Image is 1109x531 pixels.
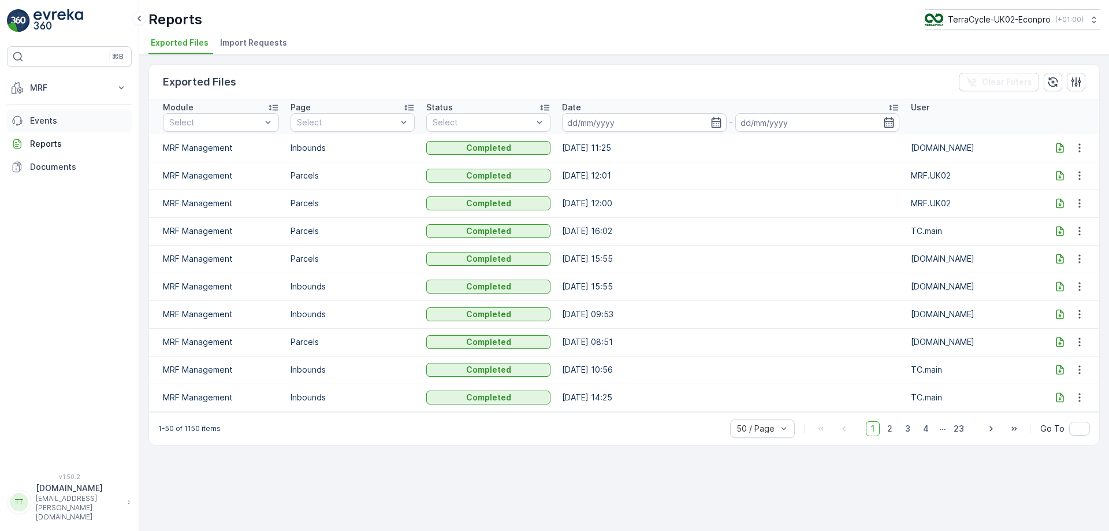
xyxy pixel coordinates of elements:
p: Module [163,102,193,113]
button: Completed [426,335,550,349]
p: MRF Management [163,253,279,265]
p: ⌘B [112,52,124,61]
button: Completed [426,141,550,155]
a: Documents [7,155,132,179]
p: Parcels [291,198,415,209]
p: Completed [466,309,511,320]
p: MRF [30,82,109,94]
p: Completed [466,142,511,154]
button: Completed [426,224,550,238]
td: [DATE] 14:25 [556,384,905,411]
button: MRF [7,76,132,99]
td: [DATE] 12:00 [556,190,905,217]
p: ( +01:00 ) [1055,15,1084,24]
button: Completed [426,307,550,321]
p: Events [30,115,127,127]
p: Exported Files [163,74,236,90]
p: TC.main [911,225,1035,237]
img: logo_light-DOdMpM7g.png [34,9,83,32]
p: Inbounds [291,309,415,320]
p: Select [433,117,533,128]
p: TC.main [911,364,1035,376]
p: Parcels [291,225,415,237]
p: Inbounds [291,142,415,154]
p: [DOMAIN_NAME] [911,142,1035,154]
p: TC.main [911,392,1035,403]
p: MRF Management [163,336,279,348]
button: Completed [426,252,550,266]
p: Completed [466,225,511,237]
p: [DOMAIN_NAME] [911,336,1035,348]
p: Completed [466,281,511,292]
img: logo [7,9,30,32]
p: Select [169,117,261,128]
p: Documents [30,161,127,173]
input: dd/mm/yyyy [735,113,899,132]
p: Select [297,117,397,128]
button: Completed [426,196,550,210]
p: Page [291,102,311,113]
span: Import Requests [220,37,287,49]
p: MRF Management [163,364,279,376]
div: TT [10,493,28,511]
p: [DOMAIN_NAME] [911,309,1035,320]
a: Reports [7,132,132,155]
p: Status [426,102,453,113]
p: MRF Management [163,392,279,403]
p: Clear Filters [982,76,1032,88]
p: Inbounds [291,281,415,292]
button: TT[DOMAIN_NAME][EMAIL_ADDRESS][PERSON_NAME][DOMAIN_NAME] [7,482,132,522]
span: 4 [918,421,934,436]
span: 1 [866,421,880,436]
p: Completed [466,392,511,403]
p: MRF.UK02 [911,198,1035,209]
p: MRF Management [163,198,279,209]
td: [DATE] 12:01 [556,162,905,190]
p: User [911,102,929,113]
td: [DATE] 15:55 [556,245,905,273]
button: Completed [426,363,550,377]
p: Reports [30,138,127,150]
td: [DATE] 10:56 [556,356,905,384]
p: TerraCycle-UK02-Econpro [948,14,1051,25]
p: Parcels [291,170,415,181]
p: Parcels [291,336,415,348]
p: Date [562,102,581,113]
p: Completed [466,336,511,348]
p: MRF Management [163,309,279,320]
td: [DATE] 09:53 [556,300,905,328]
p: MRF Management [163,142,279,154]
p: Completed [466,253,511,265]
p: Inbounds [291,392,415,403]
button: Clear Filters [959,73,1039,91]
p: Parcels [291,253,415,265]
p: [EMAIL_ADDRESS][PERSON_NAME][DOMAIN_NAME] [36,494,121,522]
p: MRF Management [163,170,279,181]
span: 23 [948,421,969,436]
span: 2 [882,421,898,436]
input: dd/mm/yyyy [562,113,726,132]
p: ... [939,421,946,436]
td: [DATE] 08:51 [556,328,905,356]
button: Completed [426,391,550,404]
span: 3 [900,421,916,436]
span: Go To [1040,423,1065,435]
p: Inbounds [291,364,415,376]
td: [DATE] 16:02 [556,217,905,245]
p: Completed [466,364,511,376]
button: Completed [426,169,550,183]
span: v 1.50.2 [7,473,132,480]
p: Completed [466,198,511,209]
p: [DOMAIN_NAME] [36,482,121,494]
button: TerraCycle-UK02-Econpro(+01:00) [925,9,1100,30]
p: [DOMAIN_NAME] [911,253,1035,265]
p: - [729,116,733,129]
p: MRF Management [163,225,279,237]
img: terracycle_logo_wKaHoWT.png [925,13,943,26]
button: Completed [426,280,550,294]
p: Reports [148,10,202,29]
td: [DATE] 11:25 [556,134,905,162]
span: Exported Files [151,37,209,49]
p: 1-50 of 1150 items [158,424,221,433]
a: Events [7,109,132,132]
